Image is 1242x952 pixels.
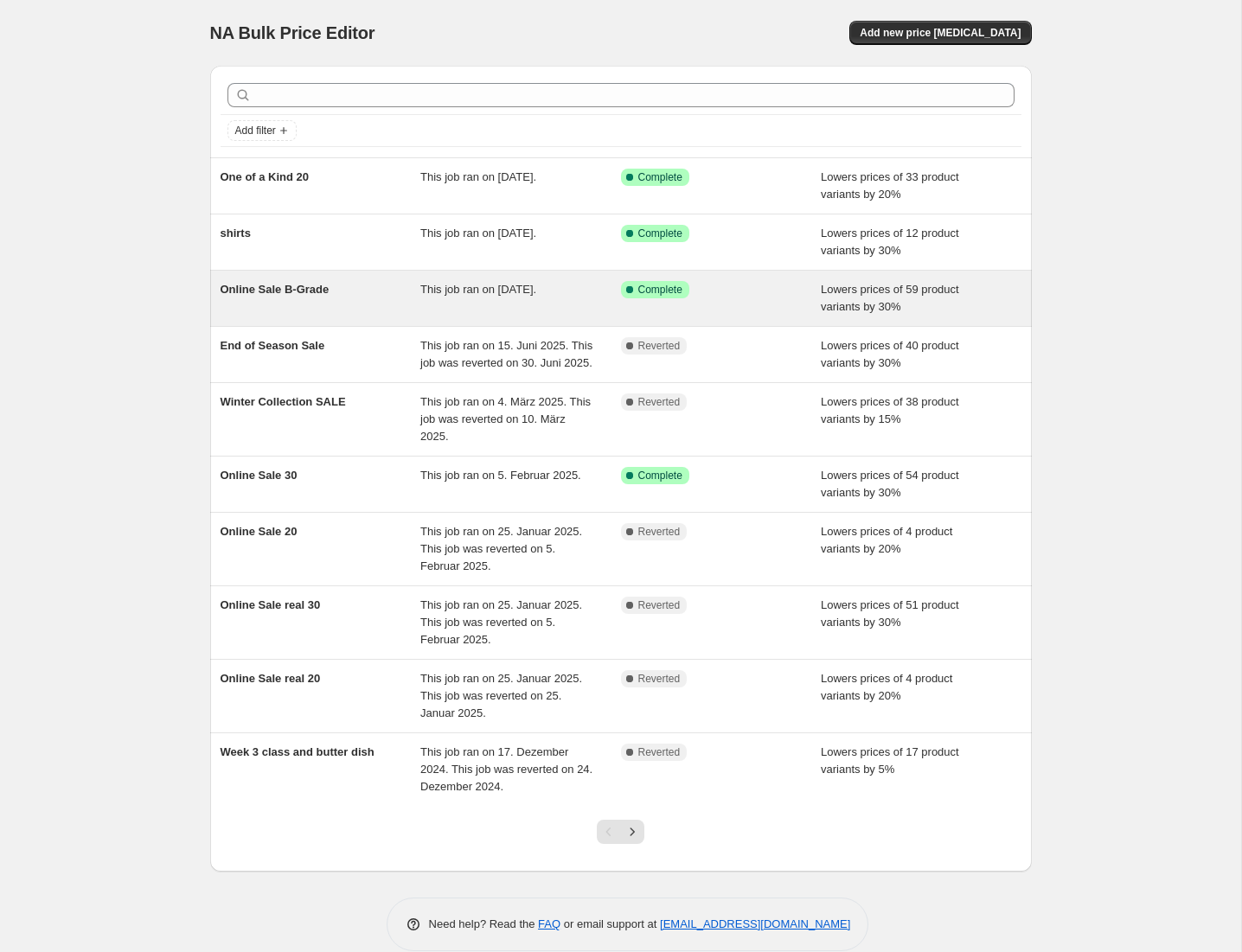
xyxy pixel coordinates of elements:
span: Lowers prices of 12 product variants by 30% [821,227,959,257]
span: Week 3 class and butter dish [221,745,375,758]
span: One of a Kind 20 [221,170,310,183]
span: Lowers prices of 59 product variants by 30% [821,283,959,313]
span: Lowers prices of 17 product variants by 5% [821,745,959,776]
span: Lowers prices of 54 product variants by 30% [821,469,959,499]
span: This job ran on 25. Januar 2025. This job was reverted on 25. Januar 2025. [420,672,582,719]
span: This job ran on [DATE]. [420,283,536,296]
span: Lowers prices of 33 product variants by 20% [821,170,959,201]
span: Online Sale 20 [221,525,298,538]
nav: Pagination [597,820,644,844]
span: Add filter [235,124,276,137]
span: Complete [638,283,682,297]
span: This job ran on 15. Juni 2025. This job was reverted on 30. Juni 2025. [420,339,592,369]
span: This job ran on 4. März 2025. This job was reverted on 10. März 2025. [420,395,591,443]
span: Reverted [638,672,681,686]
span: Lowers prices of 4 product variants by 20% [821,672,952,702]
span: Complete [638,227,682,240]
span: Add new price [MEDICAL_DATA] [860,26,1021,40]
span: This job ran on 17. Dezember 2024. This job was reverted on 24. Dezember 2024. [420,745,592,793]
span: Online Sale B-Grade [221,283,330,296]
span: End of Season Sale [221,339,325,352]
span: Online Sale 30 [221,469,298,482]
span: shirts [221,227,251,240]
span: Reverted [638,395,681,409]
button: Next [620,820,644,844]
button: Add new price [MEDICAL_DATA] [849,21,1031,45]
span: Lowers prices of 38 product variants by 15% [821,395,959,425]
span: or email support at [560,917,660,930]
span: This job ran on [DATE]. [420,227,536,240]
span: This job ran on 25. Januar 2025. This job was reverted on 5. Februar 2025. [420,598,582,646]
a: [EMAIL_ADDRESS][DOMAIN_NAME] [660,917,850,930]
button: Add filter [227,120,297,141]
span: Online Sale real 30 [221,598,321,611]
span: This job ran on 5. Februar 2025. [420,469,581,482]
span: Reverted [638,525,681,539]
span: This job ran on 25. Januar 2025. This job was reverted on 5. Februar 2025. [420,525,582,572]
a: FAQ [538,917,560,930]
span: Lowers prices of 4 product variants by 20% [821,525,952,555]
span: Winter Collection SALE [221,395,346,408]
span: This job ran on [DATE]. [420,170,536,183]
span: Need help? Read the [429,917,539,930]
span: Online Sale real 20 [221,672,321,685]
span: Complete [638,469,682,482]
span: Lowers prices of 51 product variants by 30% [821,598,959,629]
span: Reverted [638,598,681,612]
span: Complete [638,170,682,184]
span: Reverted [638,339,681,353]
span: Reverted [638,745,681,759]
span: NA Bulk Price Editor [210,23,375,42]
span: Lowers prices of 40 product variants by 30% [821,339,959,369]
